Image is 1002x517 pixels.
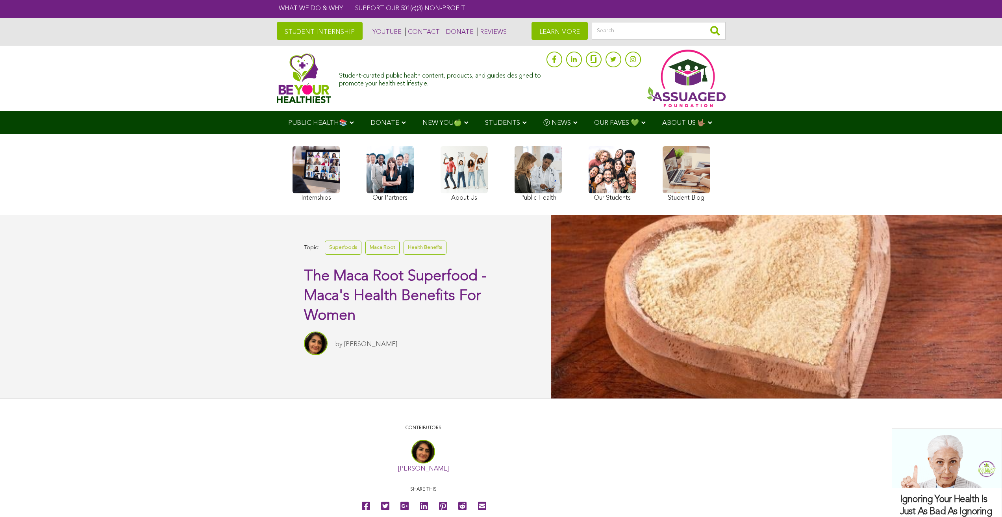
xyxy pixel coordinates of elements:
span: NEW YOU🍏 [422,120,462,126]
a: Maca Root [365,241,400,254]
a: DONATE [444,28,474,36]
div: Navigation Menu [277,111,726,134]
img: Assuaged [277,53,332,103]
a: YOUTUBE [370,28,402,36]
span: OUR FAVES 💚 [594,120,639,126]
img: Assuaged App [647,50,726,107]
span: by [335,341,343,348]
img: Sitara Darvish [304,332,328,355]
input: Search [592,22,726,40]
a: Superfoods [325,241,361,254]
img: glassdoor [591,55,596,63]
div: Student-curated public health content, products, and guides designed to promote your healthiest l... [339,69,542,87]
p: CONTRIBUTORS [295,424,551,432]
span: PUBLIC HEALTH📚 [288,120,347,126]
a: CONTACT [406,28,440,36]
span: DONATE [370,120,399,126]
a: [PERSON_NAME] [344,341,397,348]
span: Ⓥ NEWS [543,120,571,126]
a: LEARN MORE [532,22,588,40]
a: [PERSON_NAME] [398,466,449,472]
iframe: Chat Widget [963,479,1002,517]
p: Share this [295,486,551,493]
span: The Maca Root Superfood - Maca's Health Benefits For Women [304,269,487,323]
span: STUDENTS [485,120,520,126]
span: Topic: [304,243,319,253]
a: Health Benefits [404,241,446,254]
a: STUDENT INTERNSHIP [277,22,363,40]
span: ABOUT US 🤟🏽 [662,120,706,126]
a: REVIEWS [478,28,507,36]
